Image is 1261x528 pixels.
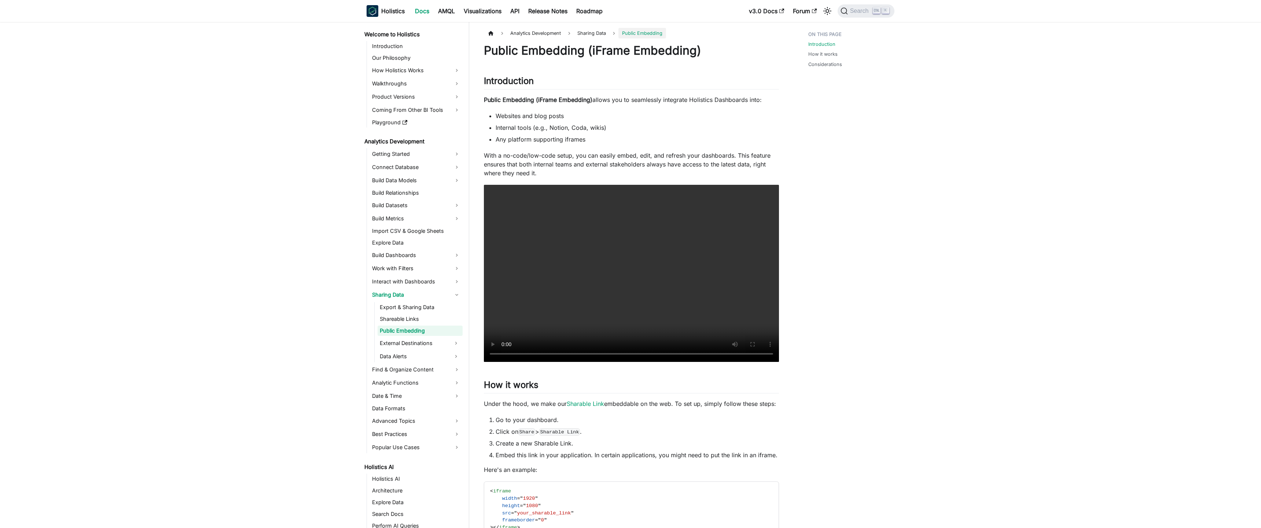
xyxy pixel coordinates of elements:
[370,441,463,453] a: Popular Use Cases
[484,28,498,38] a: Home page
[523,496,535,501] span: 1920
[370,289,463,301] a: Sharing Data
[370,377,463,389] a: Analytic Functions
[502,503,520,509] span: height
[517,496,520,501] span: =
[484,185,779,362] video: Your browser does not support embedding video, but you can .
[370,485,463,496] a: Architecture
[523,503,526,509] span: "
[370,175,463,186] a: Build Data Models
[496,135,779,144] li: Any platform supporting iframes
[378,337,449,349] a: External Destinations
[378,314,463,324] a: Shareable Links
[484,151,779,177] p: With a no-code/low-code setup, you can easily embed, edit, and refresh your dashboards. This feat...
[362,136,463,147] a: Analytics Development
[808,51,838,58] a: How it works
[459,5,506,17] a: Visualizations
[493,488,511,494] span: iframe
[370,403,463,414] a: Data Formats
[838,4,894,18] button: Search (Ctrl+K)
[359,22,469,528] nav: Docs sidebar
[370,213,463,224] a: Build Metrics
[370,390,463,402] a: Date & Time
[496,451,779,459] li: Embed this link in your application. In certain applications, you might need to put the link in a...
[378,351,449,362] a: Data Alerts
[502,496,517,501] span: width
[362,29,463,40] a: Welcome to Holistics
[538,517,541,523] span: "
[571,510,574,516] span: "
[517,510,571,516] span: your_sharable_link
[490,488,493,494] span: <
[370,497,463,507] a: Explore Data
[541,517,544,523] span: 0
[370,53,463,63] a: Our Philosophy
[808,61,842,68] a: Considerations
[370,226,463,236] a: Import CSV & Google Sheets
[496,111,779,120] li: Websites and blog posts
[496,427,779,436] li: Click on > .
[378,302,463,312] a: Export & Sharing Data
[502,510,511,516] span: src
[370,415,463,427] a: Advanced Topics
[370,148,463,160] a: Getting Started
[848,8,873,14] span: Search
[574,28,610,38] span: Sharing Data
[808,41,835,48] a: Introduction
[496,439,779,448] li: Create a new Sharable Link.
[502,517,535,523] span: frameborder
[524,5,572,17] a: Release Notes
[518,428,535,436] code: Share
[507,28,565,38] span: Analytics Development
[526,503,538,509] span: 1080
[411,5,434,17] a: Docs
[572,5,607,17] a: Roadmap
[544,517,547,523] span: "
[370,65,463,76] a: How Holistics Works
[370,161,463,173] a: Connect Database
[484,399,779,408] p: Under the hood, we make our embeddable on the web. To set up, simply follow these steps:
[484,379,779,393] h2: How it works
[370,91,463,103] a: Product Versions
[821,5,833,17] button: Switch between dark and light mode (currently light mode)
[882,7,889,14] kbd: K
[745,5,788,17] a: v3.0 Docs
[511,510,514,516] span: =
[370,276,463,287] a: Interact with Dashboards
[449,351,463,362] button: Expand sidebar category 'Data Alerts'
[370,474,463,484] a: Holistics AI
[370,238,463,248] a: Explore Data
[496,415,779,424] li: Go to your dashboard.
[370,263,463,274] a: Work with Filters
[370,104,463,116] a: Coming From Other BI Tools
[484,96,592,103] strong: Public Embedding (iFrame Embedding)
[538,503,541,509] span: "
[367,5,378,17] img: Holistics
[788,5,821,17] a: Forum
[370,188,463,198] a: Build Relationships
[618,28,666,38] span: Public Embedding
[520,503,523,509] span: =
[370,117,463,128] a: Playground
[484,465,779,474] p: Here's an example:
[370,364,463,375] a: Find & Organize Content
[370,78,463,89] a: Walkthroughs
[539,428,580,436] code: Sharable Link
[434,5,459,17] a: AMQL
[506,5,524,17] a: API
[520,496,523,501] span: "
[484,76,779,89] h2: Introduction
[484,43,779,58] h1: Public Embedding (iFrame Embedding)
[535,517,538,523] span: =
[370,249,463,261] a: Build Dashboards
[370,509,463,519] a: Search Docs
[535,496,538,501] span: "
[496,123,779,132] li: Internal tools (e.g., Notion, Coda, wikis)
[362,462,463,472] a: Holistics AI
[381,7,405,15] b: Holistics
[567,400,604,407] a: Sharable Link
[449,337,463,349] button: Expand sidebar category 'External Destinations'
[378,326,463,336] a: Public Embedding
[370,41,463,51] a: Introduction
[514,510,517,516] span: "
